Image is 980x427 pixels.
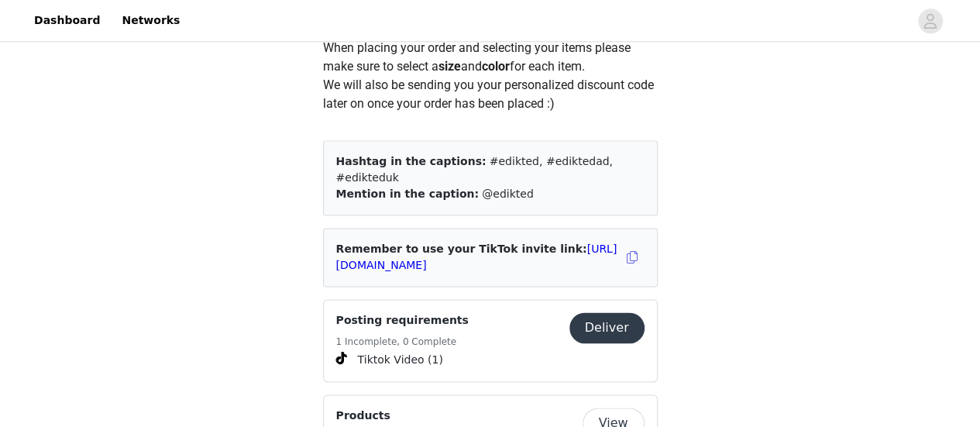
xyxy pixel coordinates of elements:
h4: Posting requirements [336,312,469,329]
span: Tiktok Video (1) [358,352,443,368]
button: Deliver [569,312,645,343]
span: Hashtag in the captions: [336,155,487,167]
span: Mention in the caption: [336,188,479,200]
h5: 1 Incomplete, 0 Complete [336,335,469,349]
div: avatar [923,9,937,33]
a: Networks [112,3,189,38]
div: Posting requirements [323,299,658,382]
span: We will also be sending you your personalized discount code later on once your order has been pla... [323,77,657,111]
span: Remember to use your TikTok invite link: [336,243,617,271]
span: @edikted [482,188,534,200]
strong: size [438,59,461,74]
span: When placing your order and selecting your items please make sure to select a and for each item. [323,40,634,74]
h4: Products [336,408,390,424]
strong: color [482,59,510,74]
a: Dashboard [25,3,109,38]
